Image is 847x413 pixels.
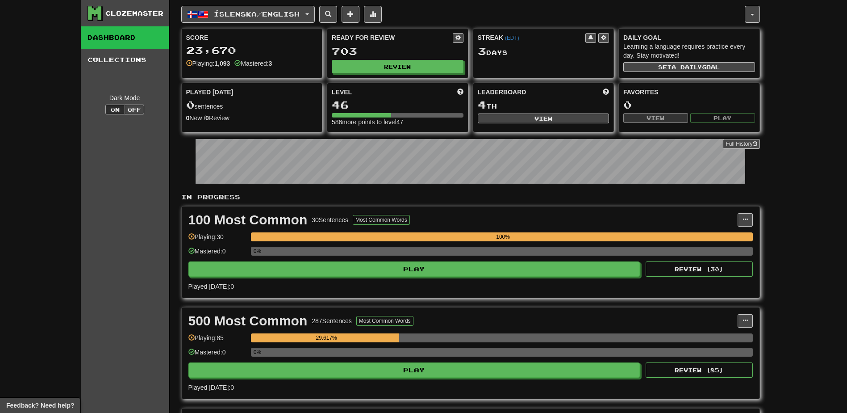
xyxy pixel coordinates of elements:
[186,99,318,111] div: sentences
[723,139,759,149] a: Full History
[312,215,348,224] div: 30 Sentences
[188,283,234,290] span: Played [DATE]: 0
[181,193,760,202] p: In Progress
[342,6,359,23] button: Add sentence to collection
[478,98,486,111] span: 4
[646,362,753,378] button: Review (85)
[205,114,209,122] strong: 0
[353,215,410,225] button: Most Common Words
[186,114,318,122] div: New / Review
[623,42,755,60] div: Learning a language requires practice every day. Stay motivated!
[188,333,246,348] div: Playing: 85
[81,49,169,71] a: Collections
[125,105,144,114] button: Off
[188,348,246,362] div: Mastered: 0
[332,46,463,57] div: 703
[188,314,308,328] div: 500 Most Common
[332,33,453,42] div: Ready for Review
[672,64,702,70] span: a daily
[623,33,755,42] div: Daily Goal
[186,88,234,97] span: Played [DATE]
[188,261,640,277] button: Play
[623,99,755,110] div: 0
[364,6,382,23] button: More stats
[478,114,609,123] button: View
[478,45,486,57] span: 3
[646,261,753,277] button: Review (30)
[188,384,234,391] span: Played [DATE]: 0
[81,26,169,49] a: Dashboard
[254,232,753,241] div: 100%
[188,213,308,227] div: 100 Most Common
[105,105,125,114] button: On
[623,88,755,97] div: Favorites
[457,88,463,97] span: Score more points to level up
[332,88,352,97] span: Level
[214,10,300,18] span: Íslenska / English
[505,35,519,41] a: (EDT)
[312,316,352,325] div: 287 Sentences
[332,60,463,73] button: Review
[478,46,609,57] div: Day s
[332,118,463,126] div: 586 more points to level 47
[356,316,413,326] button: Most Common Words
[332,99,463,110] div: 46
[186,45,318,56] div: 23,670
[319,6,337,23] button: Search sentences
[214,60,230,67] strong: 1,093
[478,33,586,42] div: Streak
[105,9,163,18] div: Clozemaster
[254,333,400,342] div: 29.617%
[186,33,318,42] div: Score
[188,247,246,261] div: Mastered: 0
[188,362,640,378] button: Play
[186,59,230,68] div: Playing:
[623,62,755,72] button: Seta dailygoal
[603,88,609,97] span: This week in points, UTC
[181,6,315,23] button: Íslenska/English
[234,59,272,68] div: Mastered:
[690,113,755,123] button: Play
[623,113,688,123] button: View
[186,114,190,122] strong: 0
[186,98,195,111] span: 0
[188,232,246,247] div: Playing: 30
[478,88,526,97] span: Leaderboard
[269,60,272,67] strong: 3
[6,401,74,410] span: Open feedback widget
[478,99,609,111] div: th
[88,93,162,102] div: Dark Mode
